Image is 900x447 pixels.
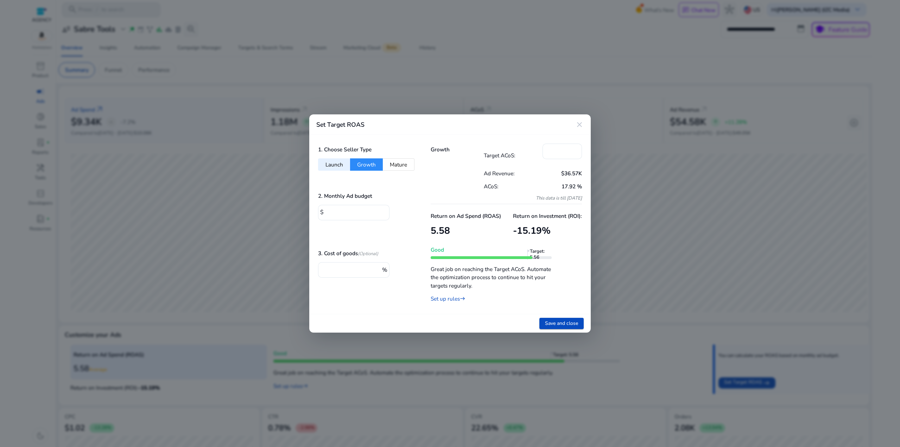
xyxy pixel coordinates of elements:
[318,193,372,199] h5: 2. Monthly Ad budget
[431,262,552,289] p: Great job on reaching the Target ACoS. Automate the optimization process to continue to hit your ...
[542,224,551,237] span: %
[320,208,324,216] span: $
[539,318,584,329] button: Save and close
[350,158,383,171] button: Growth
[513,212,582,220] p: Return on Investment (ROI):
[484,182,533,190] p: ACoS:
[431,295,465,302] a: Set up rules
[431,146,484,153] h5: Growth
[431,212,501,220] p: Return on Ad Spend (ROAS)
[383,158,414,171] button: Mature
[431,246,552,254] p: Good
[318,146,372,153] h5: 1. Choose Seller Type
[358,251,378,257] i: (Optional)
[513,225,582,237] h3: -15.19
[318,158,350,171] button: Launch
[318,250,378,257] h5: 3. Cost of goods
[533,182,582,190] p: 17.92 %
[545,320,578,327] span: Save and close
[382,266,387,274] span: %
[460,295,465,303] mat-icon: east
[316,121,365,128] h4: Set Target ROAS
[533,169,582,177] p: $36.57K
[484,169,533,177] p: Ad Revenue:
[575,120,584,129] mat-icon: close
[431,225,501,237] h3: 5.58
[484,195,582,202] p: This data is till [DATE]
[530,248,554,261] span: Target: 5.56
[484,151,543,159] p: Target ACoS:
